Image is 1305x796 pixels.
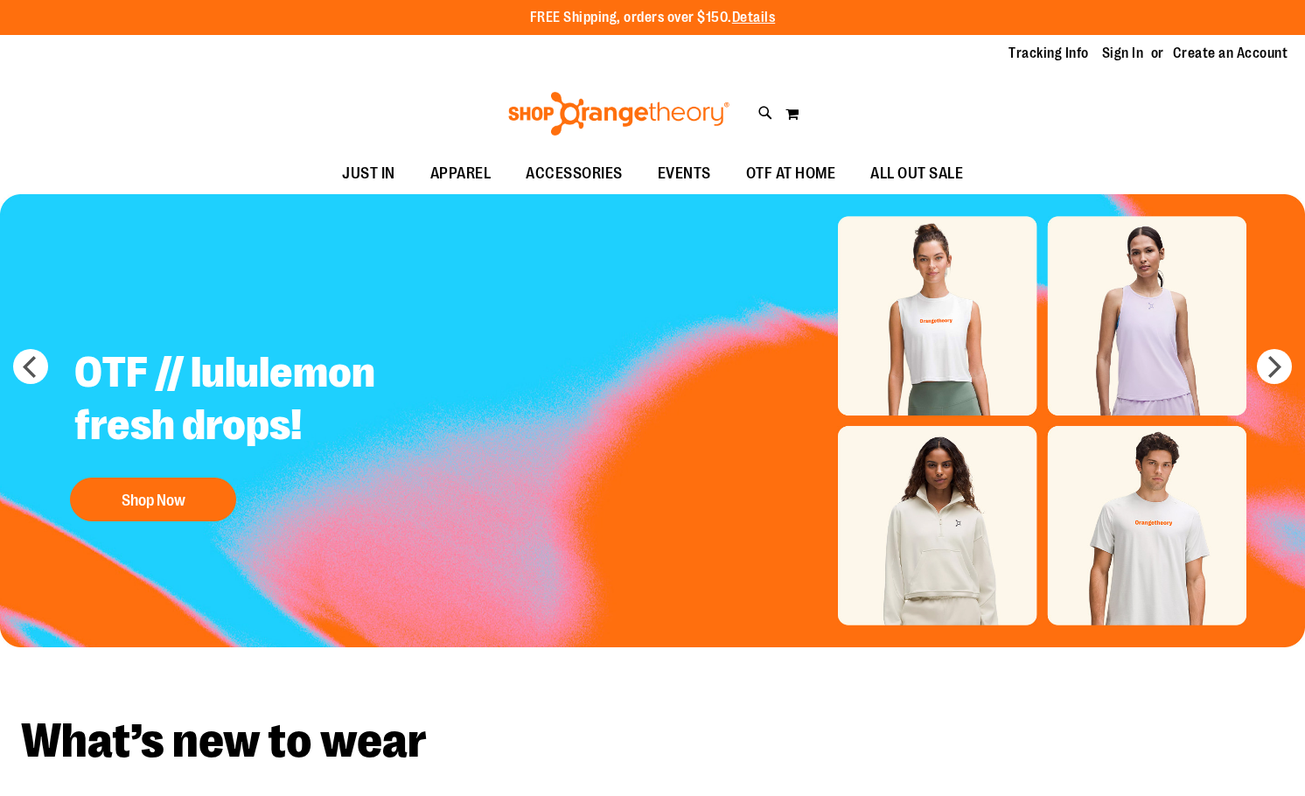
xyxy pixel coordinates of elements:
[506,92,732,136] img: Shop Orangetheory
[70,478,236,521] button: Shop Now
[526,154,623,193] span: ACCESSORIES
[13,349,48,384] button: prev
[342,154,395,193] span: JUST IN
[870,154,963,193] span: ALL OUT SALE
[21,717,1284,765] h2: What’s new to wear
[746,154,836,193] span: OTF AT HOME
[61,333,496,530] a: OTF // lululemon fresh drops! Shop Now
[430,154,492,193] span: APPAREL
[61,333,496,469] h2: OTF // lululemon fresh drops!
[1173,44,1288,63] a: Create an Account
[658,154,711,193] span: EVENTS
[1257,349,1292,384] button: next
[1008,44,1089,63] a: Tracking Info
[1102,44,1144,63] a: Sign In
[530,8,776,28] p: FREE Shipping, orders over $150.
[732,10,776,25] a: Details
